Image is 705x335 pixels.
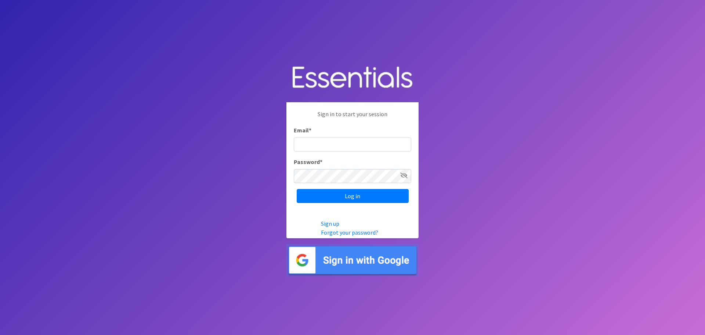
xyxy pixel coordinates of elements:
[309,126,311,134] abbr: required
[320,158,322,165] abbr: required
[294,126,311,135] label: Email
[286,59,419,97] img: Human Essentials
[294,157,322,166] label: Password
[294,110,411,126] p: Sign in to start your session
[286,244,419,276] img: Sign in with Google
[297,189,409,203] input: Log in
[321,220,339,227] a: Sign up
[321,229,378,236] a: Forgot your password?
